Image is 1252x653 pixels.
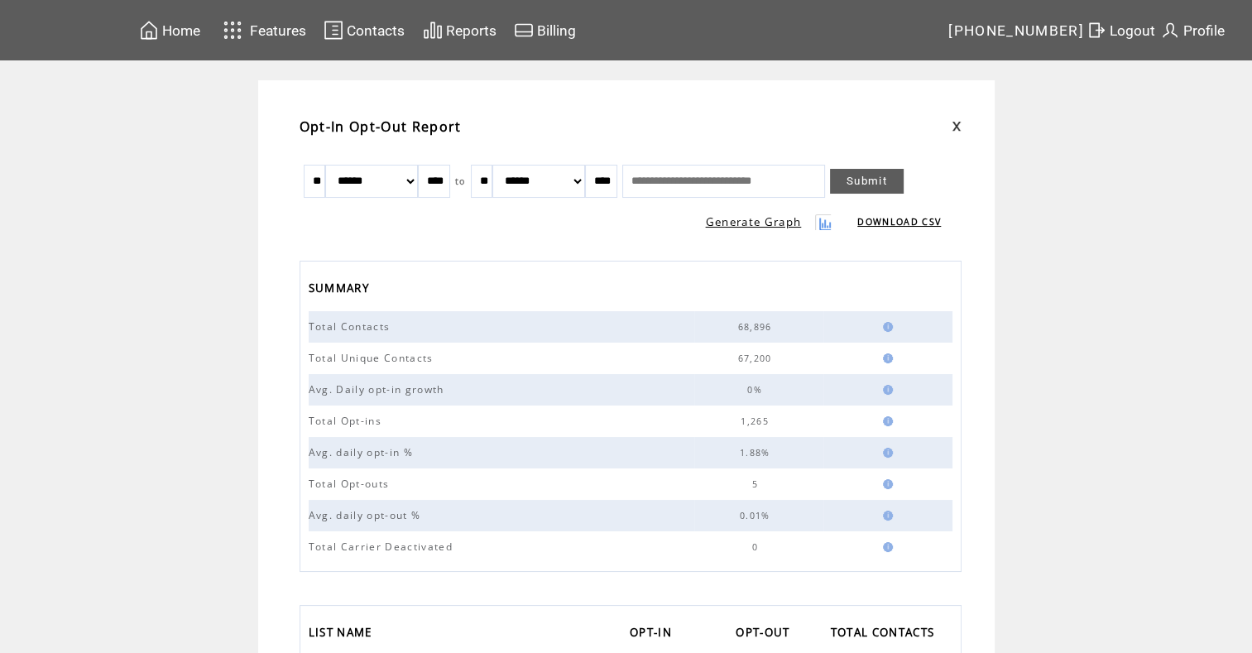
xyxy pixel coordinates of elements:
[878,385,893,395] img: help.gif
[706,214,802,229] a: Generate Graph
[309,540,457,554] span: Total Carrier Deactivated
[309,477,394,491] span: Total Opt-outs
[309,621,381,648] a: LIST NAME
[878,322,893,332] img: help.gif
[948,22,1084,39] span: [PHONE_NUMBER]
[738,353,776,364] span: 67,200
[736,621,798,648] a: OPT-OUT
[309,351,438,365] span: Total Unique Contacts
[857,216,941,228] a: DOWNLOAD CSV
[747,384,766,396] span: 0%
[139,20,159,41] img: home.svg
[216,14,309,46] a: Features
[1110,22,1155,39] span: Logout
[738,321,776,333] span: 68,896
[455,175,466,187] span: to
[1084,17,1158,43] a: Logout
[537,22,576,39] span: Billing
[309,508,425,522] span: Avg. daily opt-out %
[162,22,200,39] span: Home
[630,621,676,648] span: OPT-IN
[740,510,775,521] span: 0.01%
[423,20,443,41] img: chart.svg
[830,169,904,194] a: Submit
[831,621,939,648] span: TOTAL CONTACTS
[878,416,893,426] img: help.gif
[511,17,578,43] a: Billing
[878,353,893,363] img: help.gif
[741,415,773,427] span: 1,265
[1183,22,1225,39] span: Profile
[878,511,893,521] img: help.gif
[751,478,761,490] span: 5
[309,382,449,396] span: Avg. Daily opt-in growth
[751,541,761,553] span: 0
[309,414,386,428] span: Total Opt-ins
[736,621,794,648] span: OPT-OUT
[137,17,203,43] a: Home
[309,319,395,334] span: Total Contacts
[446,22,496,39] span: Reports
[740,447,775,459] span: 1.88%
[1158,17,1227,43] a: Profile
[218,17,247,44] img: features.svg
[420,17,499,43] a: Reports
[321,17,407,43] a: Contacts
[300,118,462,136] span: Opt-In Opt-Out Report
[1160,20,1180,41] img: profile.svg
[309,276,373,304] span: SUMMARY
[1087,20,1106,41] img: exit.svg
[514,20,534,41] img: creidtcard.svg
[324,20,343,41] img: contacts.svg
[878,479,893,489] img: help.gif
[309,445,417,459] span: Avg. daily opt-in %
[878,542,893,552] img: help.gif
[309,621,377,648] span: LIST NAME
[831,621,943,648] a: TOTAL CONTACTS
[630,621,680,648] a: OPT-IN
[250,22,306,39] span: Features
[347,22,405,39] span: Contacts
[878,448,893,458] img: help.gif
